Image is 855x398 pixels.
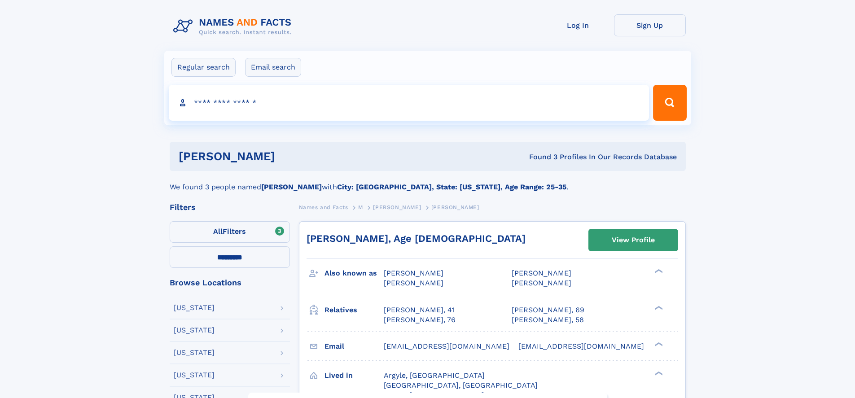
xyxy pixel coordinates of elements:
[358,201,363,213] a: M
[169,85,649,121] input: search input
[261,183,322,191] b: [PERSON_NAME]
[373,201,421,213] a: [PERSON_NAME]
[384,279,443,287] span: [PERSON_NAME]
[384,381,538,389] span: [GEOGRAPHIC_DATA], [GEOGRAPHIC_DATA]
[170,14,299,39] img: Logo Names and Facts
[170,203,290,211] div: Filters
[512,269,571,277] span: [PERSON_NAME]
[384,342,509,350] span: [EMAIL_ADDRESS][DOMAIN_NAME]
[614,14,686,36] a: Sign Up
[324,266,384,281] h3: Also known as
[384,315,456,325] a: [PERSON_NAME], 76
[213,227,223,236] span: All
[324,339,384,354] h3: Email
[174,349,215,356] div: [US_STATE]
[384,371,485,380] span: Argyle, [GEOGRAPHIC_DATA]
[170,171,686,192] div: We found 3 people named with .
[179,151,402,162] h1: [PERSON_NAME]
[324,302,384,318] h3: Relatives
[512,315,584,325] a: [PERSON_NAME], 58
[174,304,215,311] div: [US_STATE]
[337,183,566,191] b: City: [GEOGRAPHIC_DATA], State: [US_STATE], Age Range: 25-35
[653,268,663,274] div: ❯
[171,58,236,77] label: Regular search
[589,229,678,251] a: View Profile
[373,204,421,210] span: [PERSON_NAME]
[612,230,655,250] div: View Profile
[358,204,363,210] span: M
[653,370,663,376] div: ❯
[653,85,686,121] button: Search Button
[518,342,644,350] span: [EMAIL_ADDRESS][DOMAIN_NAME]
[542,14,614,36] a: Log In
[170,279,290,287] div: Browse Locations
[402,152,677,162] div: Found 3 Profiles In Our Records Database
[299,201,348,213] a: Names and Facts
[512,305,584,315] a: [PERSON_NAME], 69
[324,368,384,383] h3: Lived in
[653,305,663,311] div: ❯
[245,58,301,77] label: Email search
[174,327,215,334] div: [US_STATE]
[653,341,663,347] div: ❯
[174,372,215,379] div: [US_STATE]
[384,269,443,277] span: [PERSON_NAME]
[170,221,290,243] label: Filters
[384,305,455,315] a: [PERSON_NAME], 41
[512,279,571,287] span: [PERSON_NAME]
[431,204,479,210] span: [PERSON_NAME]
[307,233,526,244] a: [PERSON_NAME], Age [DEMOGRAPHIC_DATA]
